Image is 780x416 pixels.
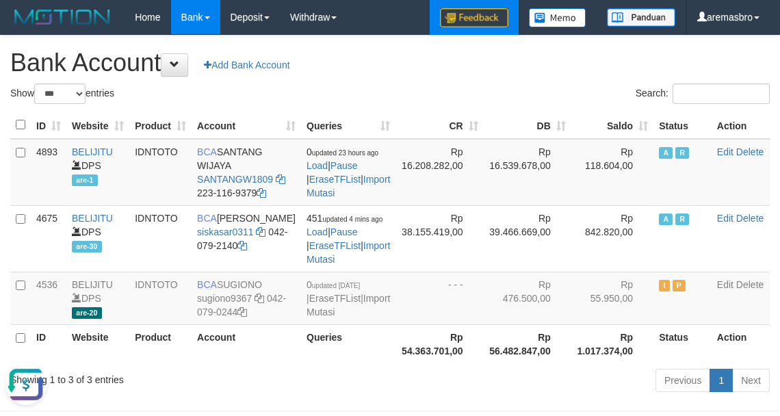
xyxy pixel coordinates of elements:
[732,369,770,392] a: Next
[395,205,483,272] td: Rp 38.155.419,00
[717,146,733,157] a: Edit
[237,240,247,251] a: Copy 0420792140 to clipboard
[307,213,382,224] span: 451
[395,112,483,139] th: CR: activate to sort column ascending
[307,279,360,290] span: 0
[197,279,217,290] span: BCA
[712,112,770,139] th: Action
[66,112,129,139] th: Website: activate to sort column ascending
[309,174,361,185] a: EraseTFList
[5,5,47,47] button: Open LiveChat chat widget
[34,83,86,104] select: Showentries
[307,226,328,237] a: Load
[129,139,192,206] td: IDNTOTO
[571,324,653,363] th: Rp 1.017.374,00
[309,240,361,251] a: EraseTFList
[484,112,571,139] th: DB: activate to sort column ascending
[673,280,686,291] span: Paused
[655,369,710,392] a: Previous
[129,324,192,363] th: Product
[673,83,770,104] input: Search:
[72,146,113,157] a: BELIJITU
[197,146,217,157] span: BCA
[653,324,712,363] th: Status
[72,241,102,252] span: are-30
[197,174,273,185] a: SANTANGW1809
[330,226,358,237] a: Pause
[192,205,301,272] td: [PERSON_NAME] 042-079-2140
[237,307,247,317] a: Copy 0420790244 to clipboard
[309,293,361,304] a: EraseTFList
[484,205,571,272] td: Rp 39.466.669,00
[197,213,217,224] span: BCA
[10,7,114,27] img: MOTION_logo.png
[31,272,66,324] td: 4536
[301,112,395,139] th: Queries: activate to sort column ascending
[440,8,508,27] img: Feedback.jpg
[72,279,113,290] a: BELIJITU
[659,213,673,225] span: Active
[276,174,285,185] a: Copy SANTANGW1809 to clipboard
[307,279,390,317] span: | |
[307,213,390,265] span: | | |
[31,324,66,363] th: ID
[675,213,689,225] span: Running
[636,83,770,104] label: Search:
[717,279,733,290] a: Edit
[395,272,483,324] td: - - -
[312,149,378,157] span: updated 23 hours ago
[659,280,670,291] span: Inactive
[31,205,66,272] td: 4675
[10,367,315,387] div: Showing 1 to 3 of 3 entries
[736,146,764,157] a: Delete
[307,174,390,198] a: Import Mutasi
[395,324,483,363] th: Rp 54.363.701,00
[31,112,66,139] th: ID: activate to sort column ascending
[484,139,571,206] td: Rp 16.539.678,00
[197,293,252,304] a: sugiono9367
[10,49,770,77] h1: Bank Account
[653,112,712,139] th: Status
[197,226,254,237] a: siskasar0311
[307,146,390,198] span: | | |
[307,240,390,265] a: Import Mutasi
[395,139,483,206] td: Rp 16.208.282,00
[66,139,129,206] td: DPS
[192,112,301,139] th: Account: activate to sort column ascending
[195,53,298,77] a: Add Bank Account
[484,272,571,324] td: Rp 476.500,00
[710,369,733,392] a: 1
[736,213,764,224] a: Delete
[129,112,192,139] th: Product: activate to sort column ascending
[571,272,653,324] td: Rp 55.950,00
[66,272,129,324] td: DPS
[529,8,586,27] img: Button%20Memo.svg
[192,272,301,324] td: SUGIONO 042-079-0244
[72,174,98,186] span: are-1
[192,139,301,206] td: SANTANG WIJAYA 223-116-9379
[675,147,689,159] span: Running
[322,216,382,223] span: updated 4 mins ago
[257,187,266,198] a: Copy 2231169379 to clipboard
[129,205,192,272] td: IDNTOTO
[72,213,113,224] a: BELIJITU
[66,324,129,363] th: Website
[192,324,301,363] th: Account
[312,282,360,289] span: updated [DATE]
[330,160,358,171] a: Pause
[307,293,390,317] a: Import Mutasi
[31,139,66,206] td: 4893
[307,160,328,171] a: Load
[307,146,378,157] span: 0
[66,205,129,272] td: DPS
[659,147,673,159] span: Active
[571,205,653,272] td: Rp 842.820,00
[72,307,102,319] span: are-20
[717,213,733,224] a: Edit
[712,324,770,363] th: Action
[484,324,571,363] th: Rp 56.482.847,00
[10,83,114,104] label: Show entries
[571,139,653,206] td: Rp 118.604,00
[571,112,653,139] th: Saldo: activate to sort column ascending
[736,279,764,290] a: Delete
